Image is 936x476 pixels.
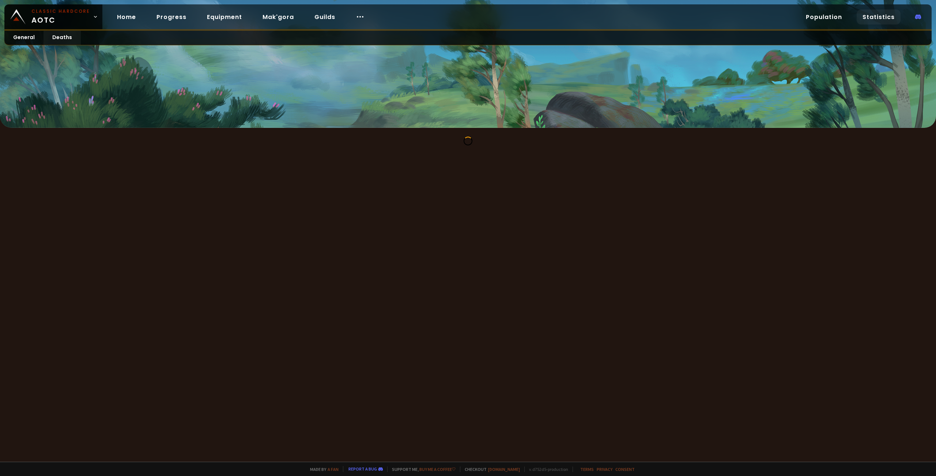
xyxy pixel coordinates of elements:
span: Support me, [387,467,456,472]
a: Deaths [44,31,81,45]
a: Terms [580,467,594,472]
span: Checkout [460,467,520,472]
a: Statistics [857,9,901,24]
a: Population [800,9,848,24]
a: a fan [328,467,339,472]
a: [DOMAIN_NAME] [488,467,520,472]
small: Classic Hardcore [31,8,90,15]
a: Guilds [309,9,341,24]
a: Home [111,9,142,24]
a: Classic HardcoreAOTC [4,4,102,29]
a: Report a bug [348,466,377,472]
a: Buy me a coffee [419,467,456,472]
a: General [4,31,44,45]
a: Equipment [201,9,248,24]
span: Made by [306,467,339,472]
span: AOTC [31,8,90,26]
a: Mak'gora [257,9,300,24]
a: Consent [615,467,635,472]
a: Privacy [597,467,612,472]
a: Progress [151,9,192,24]
span: v. d752d5 - production [524,467,568,472]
